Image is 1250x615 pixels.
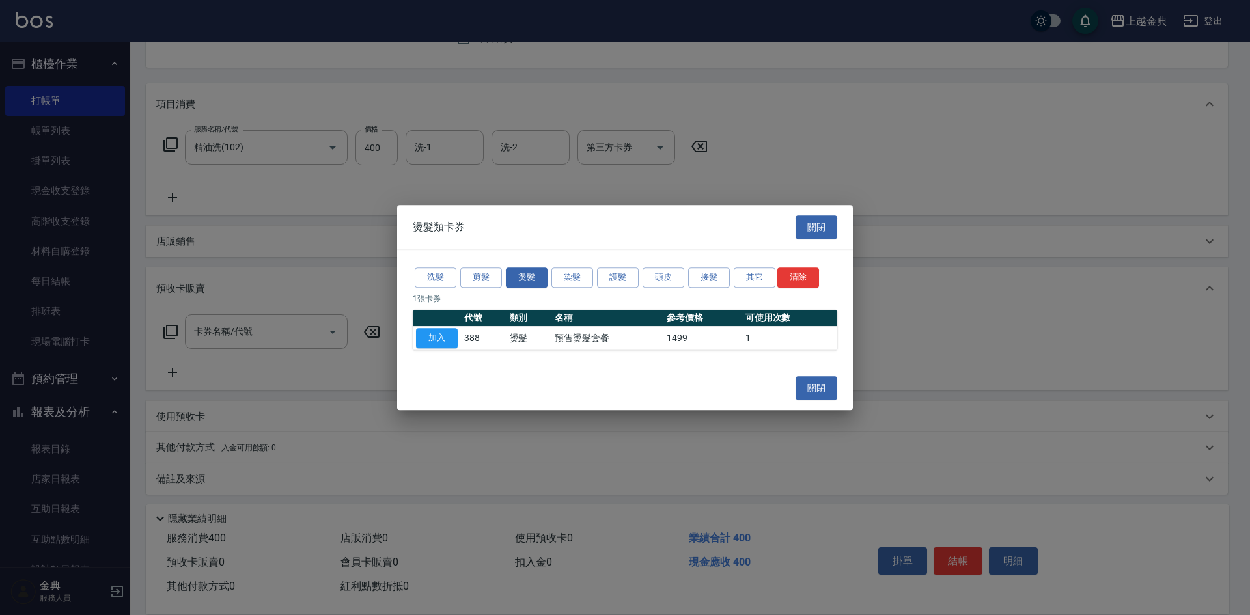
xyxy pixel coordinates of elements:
td: 1 [742,327,837,350]
p: 1 張卡券 [413,293,837,305]
button: 頭皮 [643,267,684,288]
button: 關閉 [796,215,837,239]
th: 代號 [461,310,507,327]
button: 燙髮 [506,267,548,288]
th: 參考價格 [663,310,742,327]
td: 預售燙髮套餐 [551,327,663,350]
th: 名稱 [551,310,663,327]
button: 接髮 [688,267,730,288]
button: 其它 [734,267,775,288]
td: 388 [461,327,507,350]
th: 可使用次數 [742,310,837,327]
button: 剪髮 [460,267,502,288]
td: 1499 [663,327,742,350]
button: 清除 [777,267,819,288]
button: 染髮 [551,267,593,288]
button: 關閉 [796,376,837,400]
button: 洗髮 [415,267,456,288]
th: 類別 [507,310,552,327]
span: 燙髮類卡券 [413,221,465,234]
button: 加入 [416,328,458,348]
td: 燙髮 [507,327,552,350]
button: 護髮 [597,267,639,288]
